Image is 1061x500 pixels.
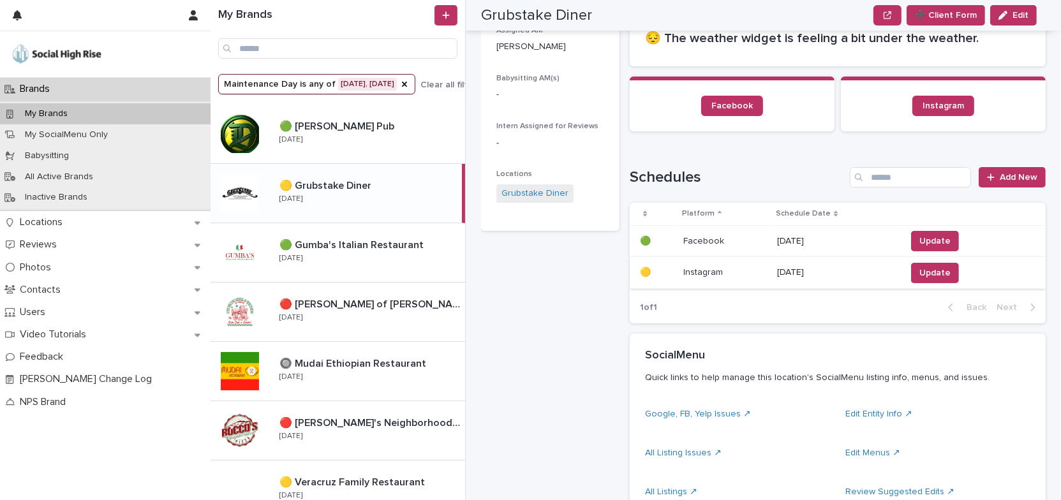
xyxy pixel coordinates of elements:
a: Add New [979,167,1046,187]
p: - [496,136,604,150]
a: Edit Menus ↗ [845,448,900,457]
a: Google, FB, Yelp Issues ↗ [645,409,751,418]
span: Facebook [711,101,753,110]
p: Babysitting [15,151,79,161]
p: NPS Brand [15,396,76,408]
span: Assigned AM [496,27,543,34]
input: Search [218,38,457,59]
p: Schedule Date [776,207,831,221]
a: All Listings ↗ [645,487,697,496]
a: Facebook [701,96,763,116]
span: Instagram [923,101,964,110]
button: Edit [990,5,1037,26]
p: 🔘 Mudai Ethiopian Restaurant [279,355,429,370]
p: 🟡 [640,265,653,278]
p: My SocialMenu Only [15,129,118,140]
p: Quick links to help manage this location's SocialMenu listing info, menus, and issues. [645,372,1025,383]
p: 🟢 Gumba's Italian Restaurant [279,237,426,251]
a: Grubstake Diner [501,187,568,200]
button: Update [911,231,959,251]
p: All Active Brands [15,172,103,182]
p: [DATE] [279,491,302,500]
h1: Schedules [630,168,845,187]
p: 🟢 [640,233,653,247]
p: Instagram [683,265,725,278]
p: Brands [15,83,60,95]
tr: 🟡🟡 InstagramInstagram [DATE]Update [630,257,1046,289]
h2: 😔 The weather widget is feeling a bit under the weather. [645,31,1030,46]
span: Intern Assigned for Reviews [496,122,598,130]
p: 🟡 Veracruz Family Restaurant [279,474,427,489]
p: Photos [15,261,61,274]
a: Review Suggested Edits ↗ [845,487,954,496]
tr: 🟢🟢 FacebookFacebook [DATE]Update [630,225,1046,257]
p: Users [15,306,56,318]
p: [DATE] [279,195,302,203]
p: [DATE] [777,236,896,247]
span: Edit [1013,11,1028,20]
p: Contacts [15,284,71,296]
button: Update [911,263,959,283]
p: Facebook [683,233,727,247]
input: Search [850,167,971,187]
a: 🔴 [PERSON_NAME]'s Neighborhood Pizza🔴 [PERSON_NAME]'s Neighborhood Pizza [DATE] [211,401,465,460]
span: Back [959,303,986,312]
p: [PERSON_NAME] Change Log [15,373,162,385]
p: Reviews [15,239,67,251]
h2: SocialMenu [645,349,705,363]
button: Back [938,302,991,313]
span: Add New [1000,173,1037,182]
p: My Brands [15,108,78,119]
a: All Listing Issues ↗ [645,448,722,457]
a: 🟢 [PERSON_NAME] Pub🟢 [PERSON_NAME] Pub [DATE] [211,105,465,164]
p: Feedback [15,351,73,363]
p: Platform [682,207,715,221]
p: Video Tutorials [15,328,96,341]
p: 1 of 1 [630,292,667,323]
p: [DATE] [279,432,302,441]
p: [DATE] [279,135,302,144]
p: [DATE] [279,372,302,381]
span: Locations [496,170,532,178]
h2: Grubstake Diner [481,6,592,25]
span: Next [997,303,1025,312]
h1: My Brands [218,8,432,22]
p: Locations [15,216,73,228]
p: Inactive Brands [15,192,98,203]
button: Clear all filters [415,75,481,94]
span: Clear all filters [420,80,481,89]
span: Babysitting AM(s) [496,75,560,82]
span: Update [919,267,951,279]
p: 🔴 [PERSON_NAME]'s Neighborhood Pizza [279,415,463,429]
p: - [496,88,604,101]
p: [DATE] [279,313,302,322]
a: 🟡 Grubstake Diner🟡 Grubstake Diner [DATE] [211,164,465,223]
img: o5DnuTxEQV6sW9jFYBBf [10,41,103,67]
p: 🟡 Grubstake Diner [279,177,374,192]
a: 🟢 Gumba's Italian Restaurant🟢 Gumba's Italian Restaurant [DATE] [211,223,465,283]
a: 🔘 Mudai Ethiopian Restaurant🔘 Mudai Ethiopian Restaurant [DATE] [211,342,465,401]
button: Next [991,302,1046,313]
a: Edit Entity Info ↗ [845,409,912,418]
span: ➕ Client Form [915,9,977,22]
a: Instagram [912,96,974,116]
p: [DATE] [777,267,896,278]
button: ➕ Client Form [907,5,985,26]
button: Maintenance Day [218,74,415,94]
span: Update [919,235,951,247]
p: 🔴 [PERSON_NAME] of [PERSON_NAME] [279,296,463,311]
a: 🔴 [PERSON_NAME] of [PERSON_NAME]🔴 [PERSON_NAME] of [PERSON_NAME] [DATE] [211,283,465,342]
p: 🟢 [PERSON_NAME] Pub [279,118,397,133]
p: [PERSON_NAME] [496,40,604,54]
p: [DATE] [279,254,302,263]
